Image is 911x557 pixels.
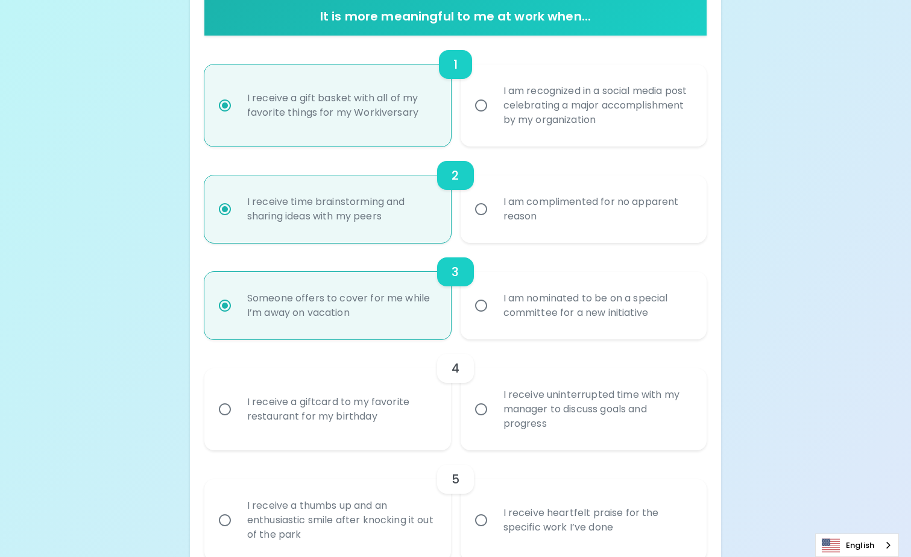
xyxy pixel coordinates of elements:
div: I receive a gift basket with all of my favorite things for my Workiversary [238,77,444,134]
div: choice-group-check [204,36,707,146]
div: I am complimented for no apparent reason [494,180,701,238]
h6: 5 [452,470,459,489]
div: choice-group-check [204,339,707,450]
div: Someone offers to cover for me while I’m away on vacation [238,277,444,335]
aside: Language selected: English [815,533,899,557]
div: I am nominated to be on a special committee for a new initiative [494,277,701,335]
div: I receive a giftcard to my favorite restaurant for my birthday [238,380,444,438]
div: choice-group-check [204,146,707,243]
h6: 2 [452,166,459,185]
div: I receive uninterrupted time with my manager to discuss goals and progress [494,373,701,445]
div: Language [815,533,899,557]
div: choice-group-check [204,243,707,339]
div: I receive a thumbs up and an enthusiastic smile after knocking it out of the park [238,484,444,556]
div: I receive time brainstorming and sharing ideas with my peers [238,180,444,238]
a: English [816,534,898,556]
h6: 3 [452,262,459,282]
div: I am recognized in a social media post celebrating a major accomplishment by my organization [494,69,701,142]
h6: It is more meaningful to me at work when... [209,7,702,26]
h6: 1 [453,55,458,74]
div: I receive heartfelt praise for the specific work I’ve done [494,491,701,549]
h6: 4 [452,359,459,378]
